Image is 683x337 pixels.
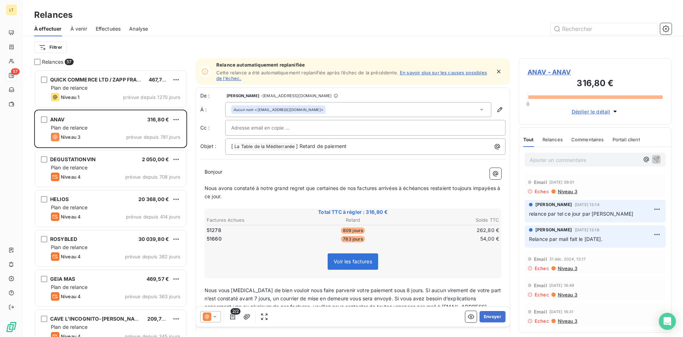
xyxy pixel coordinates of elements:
[51,244,88,250] span: Plan de relance
[296,143,346,149] span: ] Retard de paiement
[129,25,148,32] span: Analyse
[51,204,88,210] span: Plan de relance
[575,202,599,207] span: [DATE] 13:14
[549,180,575,184] span: [DATE] 09:01
[51,324,88,330] span: Plan de relance
[402,235,499,243] td: 54,00 €
[138,236,169,242] span: 30 039,80 €
[51,284,88,290] span: Plan de relance
[571,137,604,142] span: Commentaires
[613,137,640,142] span: Portail client
[138,196,169,202] span: 20 368,00 €
[402,226,499,234] td: 262,80 €
[65,59,73,65] span: 57
[231,143,233,149] span: [
[50,276,75,282] span: GEIA MAS
[334,258,372,264] span: Voir les factures
[126,134,180,140] span: prévue depuis 781 jours
[6,4,17,16] div: LT
[523,137,534,142] span: Tout
[528,67,663,77] span: ANAV - ANAV
[480,311,505,322] button: Envoyer
[126,214,180,220] span: prévue depuis 414 jours
[341,236,365,242] span: 783 jours
[142,156,169,162] span: 2 050,00 €
[549,257,586,261] span: 31 déc. 2024, 13:17
[341,227,365,234] span: 809 jours
[534,309,547,315] span: Email
[535,227,572,233] span: [PERSON_NAME]
[61,134,80,140] span: Niveau 3
[542,137,563,142] span: Relances
[207,235,222,242] span: 51660
[529,211,633,217] span: relance par tel ce jour par [PERSON_NAME]
[50,116,65,122] span: ANAV
[528,77,663,91] h3: 316,80 €
[304,216,401,224] th: Retard
[206,209,500,216] span: Total TTC à régler : 316,80 €
[147,276,169,282] span: 469,57 €
[549,310,574,314] span: [DATE] 16:31
[125,174,180,180] span: prévue depuis 708 jours
[50,77,148,83] span: QUICK COMMERCE LTD / ZAPP FRANCE
[557,265,577,271] span: Niveau 3
[570,107,621,116] button: Déplier le détail
[216,70,398,75] span: Cette relance a été automatiquement replanifiée après l’échec de la précédente.
[61,214,81,220] span: Niveau 4
[147,116,169,122] span: 316,80 €
[526,101,529,107] span: 0
[50,236,77,242] span: ROSYBLED
[551,23,657,35] input: Rechercher
[200,124,225,131] label: Cc :
[402,216,499,224] th: Solde TTC
[534,179,547,185] span: Email
[200,106,225,113] label: À :
[34,42,67,53] button: Filtrer
[125,254,180,259] span: prévue depuis 382 jours
[205,287,502,318] span: Nous vous [MEDICAL_DATA] de bien vouloir nous faire parvenir votre paiement sous 8 jours. Si aucu...
[11,68,20,75] span: 57
[51,164,88,170] span: Plan de relance
[205,185,502,199] span: Nous avons constaté à notre grand regret que certaines de nos factures arrivées à échéances resta...
[549,283,575,288] span: [DATE] 16:49
[207,227,221,234] span: 51278
[50,196,69,202] span: HELIOS
[231,308,240,315] span: 2/2
[34,9,73,21] h3: Relances
[205,169,222,175] span: Bonjour
[200,92,225,99] span: De :
[233,143,296,151] span: La Table de la Méditerranée
[233,107,253,112] em: Aucun nom
[149,77,170,83] span: 467,78 €
[233,107,323,112] div: <[EMAIL_ADDRESS][DOMAIN_NAME]>
[535,201,572,208] span: [PERSON_NAME]
[96,25,121,32] span: Effectuées
[534,283,547,288] span: Email
[70,25,87,32] span: À venir
[572,108,610,115] span: Déplier le détail
[216,70,487,81] a: En savoir plus sur les causes possibles de l’échec.
[50,156,96,162] span: DEGUSTATIONVIN
[200,143,216,149] span: Objet :
[51,85,88,91] span: Plan de relance
[575,228,599,232] span: [DATE] 13:18
[50,316,144,322] span: CAVE L'INCOGNITO-[PERSON_NAME]
[557,318,577,324] span: Niveau 3
[61,94,79,100] span: Niveau 1
[557,292,577,297] span: Niveau 3
[227,94,259,98] span: [PERSON_NAME]
[659,313,676,330] div: Open Intercom Messenger
[61,174,81,180] span: Niveau 4
[261,94,332,98] span: - [EMAIL_ADDRESS][DOMAIN_NAME]
[529,236,603,242] span: Relance par mail fait le [DATE].
[216,62,491,68] span: Relance automatiquement replanifiée
[206,216,303,224] th: Factures échues
[123,94,180,100] span: prévue depuis 1270 jours
[34,25,62,32] span: À effectuer
[535,292,549,297] span: Echec
[147,316,170,322] span: 209,76 €
[534,256,547,262] span: Email
[42,58,63,65] span: Relances
[61,254,81,259] span: Niveau 4
[535,189,549,194] span: Echec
